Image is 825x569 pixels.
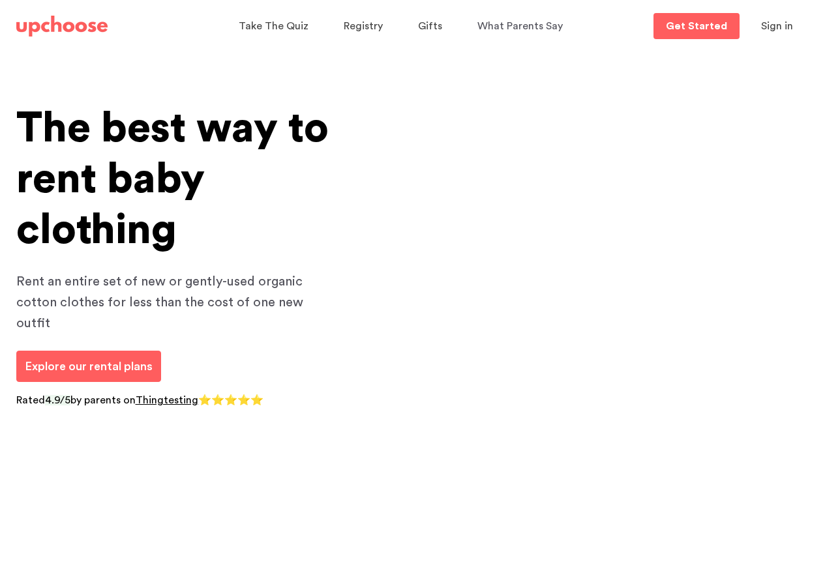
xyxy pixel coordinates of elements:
[239,14,312,39] a: Take The Quiz
[70,395,136,405] span: by parents on
[16,395,45,405] span: Rated
[45,395,70,405] span: 4.9/5
[418,21,442,31] span: Gifts
[761,21,793,31] span: Sign in
[16,271,329,334] p: Rent an entire set of new or gently-used organic cotton clothes for less than the cost of one new...
[666,21,727,31] p: Get Started
[344,21,383,31] span: Registry
[477,14,567,39] a: What Parents Say
[745,13,809,39] button: Sign in
[16,108,329,251] span: The best way to rent baby clothing
[198,395,263,405] span: ⭐⭐⭐⭐⭐
[16,13,108,40] a: UpChoose
[16,351,161,382] a: Explore our rental plans
[344,14,387,39] a: Registry
[136,395,198,405] a: Thingtesting
[418,14,446,39] a: Gifts
[16,16,108,36] img: UpChoose
[25,360,153,372] span: Explore our rental plans
[239,21,308,31] span: Take The Quiz
[653,13,740,39] a: Get Started
[477,21,563,31] span: What Parents Say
